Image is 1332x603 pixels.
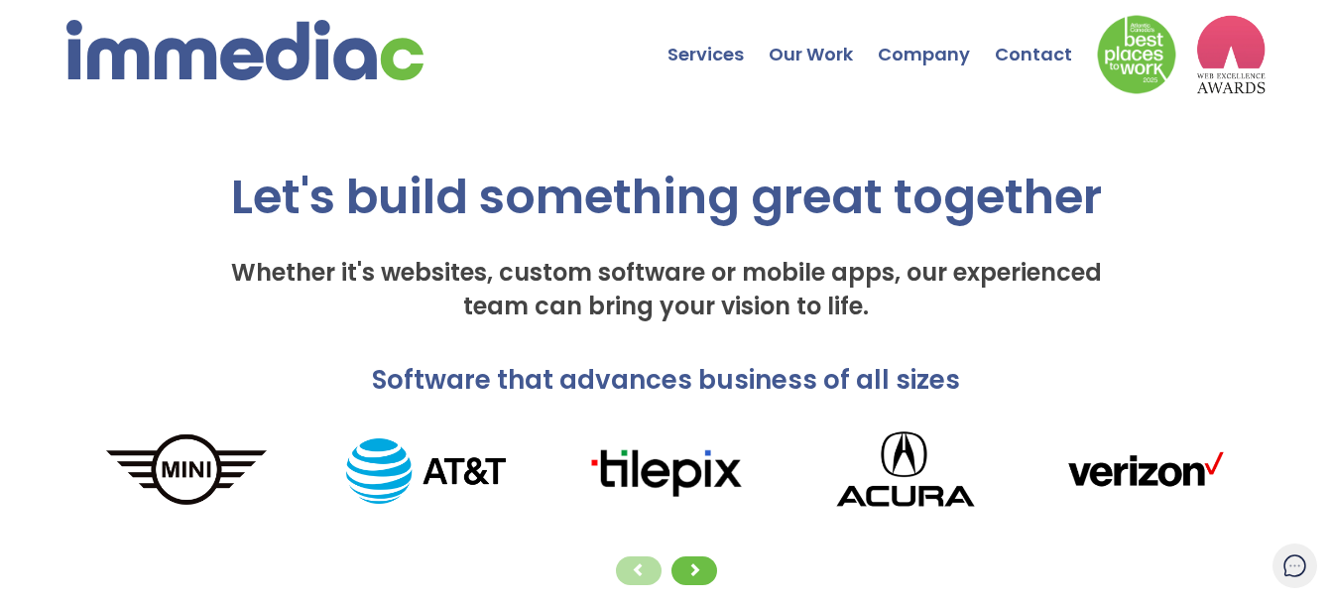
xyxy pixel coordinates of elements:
img: MINI_logo.png [66,430,306,511]
img: logo2_wea_nobg.webp [1196,15,1266,94]
img: AT%26T_logo.png [306,438,546,504]
img: immediac [66,20,424,80]
a: Company [878,5,995,74]
a: Our Work [769,5,878,74]
a: Services [667,5,769,74]
span: Software that advances business of all sizes [372,362,960,398]
img: verizonLogo.png [1026,442,1266,500]
span: Let's build something great together [231,164,1102,230]
span: Whether it's websites, custom software or mobile apps, our experienced team can bring your vision... [231,256,1102,322]
img: Down [1097,15,1176,94]
a: Contact [995,5,1097,74]
img: tilepixLogo.png [545,442,786,500]
img: Acura_logo.png [786,418,1026,525]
